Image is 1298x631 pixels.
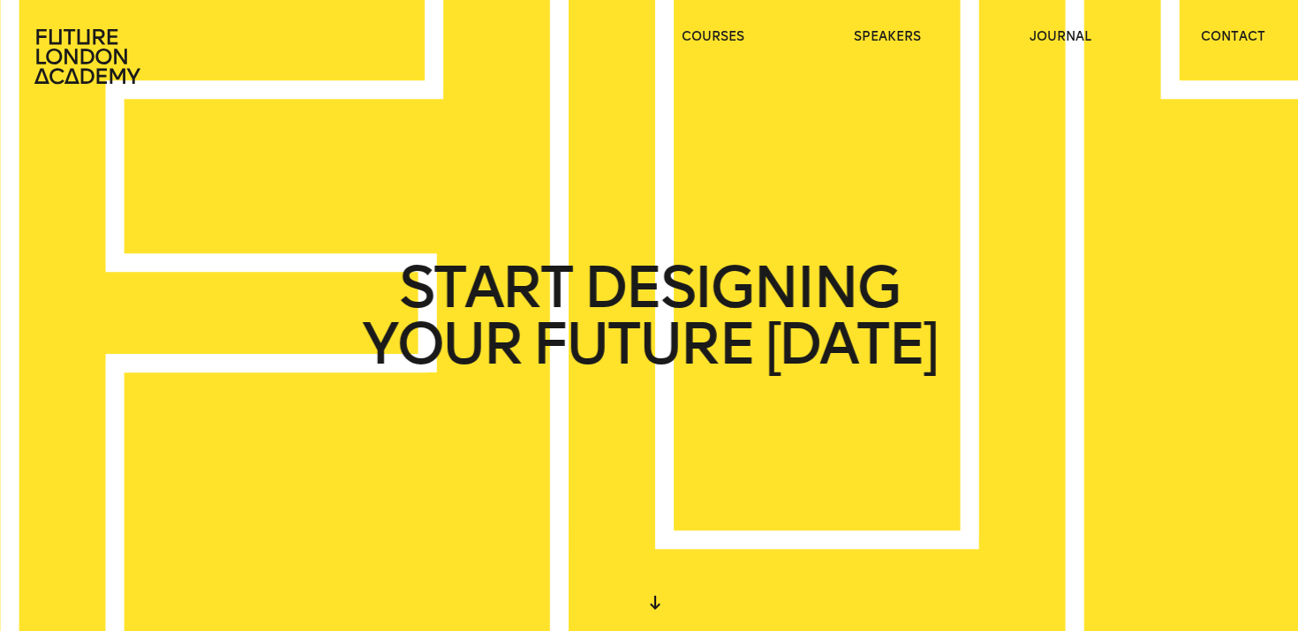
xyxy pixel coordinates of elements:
[765,316,936,372] span: [DATE]
[362,316,521,372] span: YOUR
[532,316,753,372] span: FUTURE
[682,28,744,46] a: courses
[1201,28,1265,46] a: contact
[854,28,921,46] a: speakers
[1030,28,1091,46] a: journal
[584,259,899,316] span: DESIGNING
[399,259,572,316] span: START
